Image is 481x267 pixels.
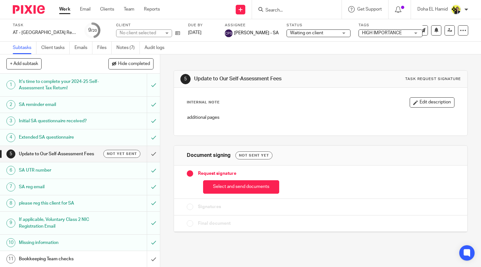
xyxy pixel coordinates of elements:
[187,114,454,121] p: additional pages
[357,7,382,12] span: Get Support
[6,219,15,228] div: 9
[188,23,217,28] label: Due by
[362,31,402,35] span: HIGH IMPORTANCE
[451,4,461,15] img: Doha-Starbridge.jpg
[417,6,448,12] p: Doha EL Hamid
[6,150,15,158] div: 5
[19,100,100,109] h1: SA reminder email
[75,42,92,54] a: Emails
[410,97,454,108] button: Edit description
[120,30,161,36] div: No client selected
[6,199,15,208] div: 8
[6,133,15,142] div: 4
[203,180,279,194] button: Select and send documents
[188,30,201,35] span: [DATE]
[19,149,100,159] h1: Update to Our Self-Assessment Fees
[235,151,272,159] div: Not sent yet
[91,29,97,32] small: /20
[225,29,233,37] img: svg%3E
[198,204,221,210] span: Signatures
[13,29,77,36] div: AT - [GEOGRAPHIC_DATA] Return - PE [DATE]
[19,215,100,231] h1: If applicable, Voluntary Class 2 NIC Registration Email
[225,23,279,28] label: Assignee
[116,23,180,28] label: Client
[41,42,70,54] a: Client tasks
[145,42,169,54] a: Audit logs
[6,80,15,89] div: 1
[118,61,150,67] span: Hide completed
[88,27,97,34] div: 9
[13,42,36,54] a: Subtasks
[234,30,279,36] span: [PERSON_NAME] - SA
[6,255,15,263] div: 11
[6,182,15,191] div: 7
[19,198,100,208] h1: please reg this client for SA
[187,152,231,159] h1: Document signing
[265,8,322,13] input: Search
[6,100,15,109] div: 2
[13,29,77,36] div: AT - SA Return - PE 05-04-2025
[19,182,100,192] h1: SA reg email
[144,6,160,12] a: Reports
[405,77,461,82] div: Task request signature
[194,76,335,82] h1: Update to Our Self-Assessment Fees
[59,6,70,12] a: Work
[116,42,140,54] a: Notes (7)
[80,6,91,12] a: Email
[290,31,323,35] span: Waiting on client
[19,254,100,264] h1: Bookkeeping Team checks
[198,170,236,177] span: Request signature
[187,100,220,105] p: Internal Note
[19,133,100,142] h1: Extended SA questionnaire
[6,238,15,247] div: 10
[19,77,100,93] h1: It's time to complete your 2024-25 Self-Assessment Tax Return!
[100,6,114,12] a: Clients
[13,5,45,14] img: Pixie
[198,220,231,227] span: Final document
[180,74,191,84] div: 5
[6,58,42,69] button: + Add subtask
[97,42,112,54] a: Files
[359,23,422,28] label: Tags
[19,166,100,175] h1: SA UTR number
[6,166,15,175] div: 6
[19,238,100,247] h1: Missing information
[107,151,137,157] span: Not yet sent
[287,23,351,28] label: Status
[108,58,154,69] button: Hide completed
[124,6,134,12] a: Team
[6,117,15,125] div: 3
[13,23,77,28] label: Task
[19,116,100,126] h1: Initial SA questionnaire received?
